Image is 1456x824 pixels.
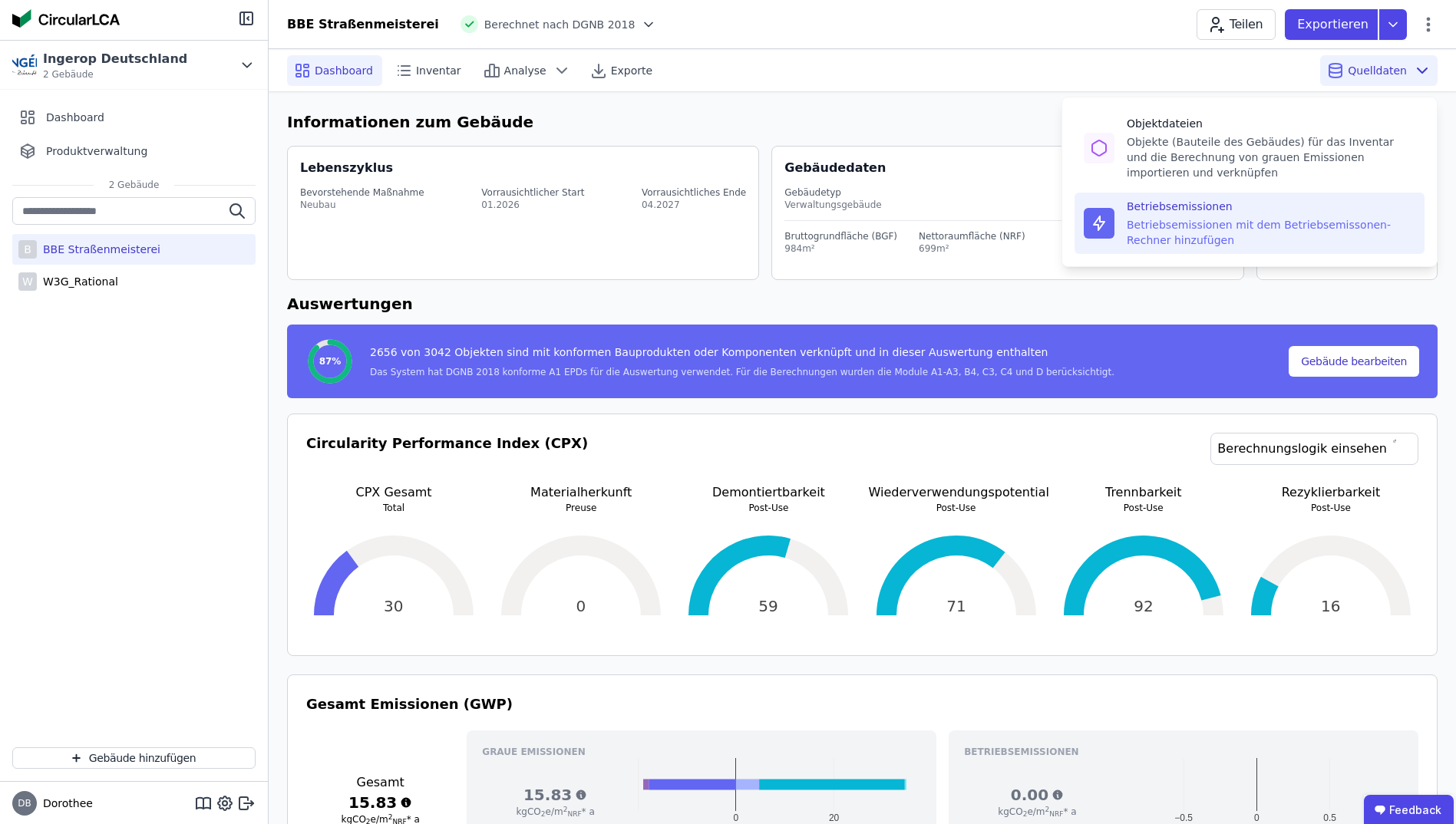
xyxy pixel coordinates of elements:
[306,792,454,813] h3: 15.83
[784,230,897,242] div: Bruttogrundfläche (BGF)
[1243,483,1418,502] p: Rezyklierbarkeit
[567,810,581,818] sub: NRF
[416,63,461,78] span: Inventar
[611,63,652,78] span: Exporte
[1210,433,1418,465] a: Berechnungslogik einsehen
[998,806,1076,817] span: kgCO e/m * a
[287,292,1438,315] h6: Auswertungen
[504,63,546,78] span: Analyse
[18,272,37,291] div: W
[1049,810,1063,818] sub: NRF
[964,746,1403,758] h3: Betriebsemissionen
[46,143,147,159] span: Produktverwaltung
[306,433,588,483] h3: Circularity Performance Index (CPX)
[300,159,393,177] div: Lebenszyklus
[919,242,1025,255] div: 699m²
[300,186,424,199] div: Bevorstehende Maßnahme
[964,784,1111,806] h3: 0.00
[1197,9,1276,40] button: Teilen
[784,159,1243,177] div: Gebäudedaten
[1127,217,1415,248] div: Betriebsemissionen mit dem Betriebsemissonen-Rechner hinzufügen
[784,186,1230,199] div: Gebäudetyp
[319,355,342,368] span: 87%
[287,110,1438,133] h6: Informationen zum Gebäude
[784,242,897,255] div: 984m²
[300,199,424,211] div: Neubau
[37,242,160,257] div: BBE Straßenmeisterei
[919,230,1025,242] div: Nettoraumfläche (NRF)
[370,344,1114,366] div: 2656 von 3042 Objekten sind mit konformen Bauprodukten oder Komponenten verknüpft und in dieser A...
[315,63,373,78] span: Dashboard
[94,179,175,191] span: 2 Gebäude
[37,274,118,289] div: W3G_Rational
[287,15,439,34] div: BBE Straßenmeisterei
[563,806,568,813] sup: 2
[1289,346,1419,377] button: Gebäude bearbeiten
[541,810,546,818] sub: 2
[869,502,1044,514] p: Post-Use
[494,483,669,502] p: Materialherkunft
[1348,63,1407,78] span: Quelldaten
[388,813,393,821] sup: 2
[482,746,921,758] h3: Graue Emissionen
[43,68,187,81] span: 2 Gebäude
[18,240,37,259] div: B
[1127,134,1415,180] div: Objekte (Bauteile des Gebäudes) für das Inventar und die Berechnung von grauen Emissionen importi...
[1243,502,1418,514] p: Post-Use
[306,773,454,792] h3: Gesamt
[37,796,93,811] span: Dorothee
[306,502,481,514] p: Total
[642,186,746,199] div: Vorrausichtliches Ende
[481,186,584,199] div: Vorrausichtlicher Start
[1127,116,1415,131] div: Objektdateien
[12,53,37,77] img: Ingerop Deutschland
[306,483,481,502] p: CPX Gesamt
[681,483,856,502] p: Demontiertbarkeit
[869,483,1044,502] p: Wiederverwendungspotential
[481,199,584,211] div: 01.2026
[18,799,31,808] span: DB
[43,50,187,68] div: Ingerop Deutschland
[1056,502,1231,514] p: Post-Use
[784,199,1230,211] div: Verwaltungsgebäude
[46,110,104,125] span: Dashboard
[484,17,636,32] span: Berechnet nach DGNB 2018
[12,9,120,28] img: Concular
[1023,810,1028,818] sub: 2
[12,747,256,769] button: Gebäude hinzufügen
[494,502,669,514] p: Preuse
[370,366,1114,378] div: Das System hat DGNB 2018 konforme A1 EPDs für die Auswertung verwendet. Für die Berechnungen wurd...
[1297,15,1372,34] p: Exportieren
[1056,483,1231,502] p: Trennbarkeit
[1045,806,1050,813] sup: 2
[516,806,594,817] span: kgCO e/m * a
[642,199,746,211] div: 04.2027
[681,502,856,514] p: Post-Use
[306,694,1418,715] h3: Gesamt Emissionen (GWP)
[1127,199,1415,214] div: Betriebsemissionen
[482,784,629,806] h3: 15.83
